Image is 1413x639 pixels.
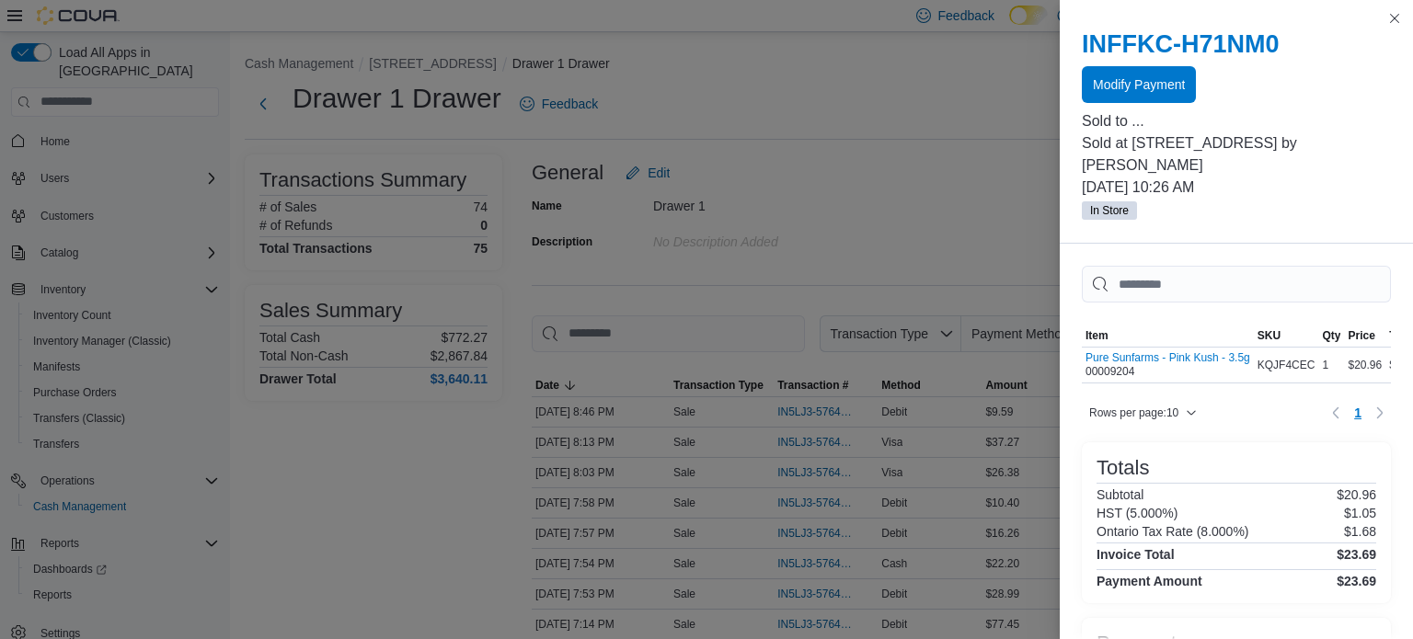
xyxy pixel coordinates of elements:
[1384,7,1406,29] button: Close this dialog
[1337,547,1376,562] h4: $23.69
[1347,398,1369,428] ul: Pagination for table: MemoryTable from EuiInMemoryTable
[1097,487,1143,502] h6: Subtotal
[1337,487,1376,502] p: $20.96
[1082,177,1391,199] p: [DATE] 10:26 AM
[1325,402,1347,424] button: Previous page
[1354,404,1361,422] span: 1
[1086,351,1250,364] button: Pure Sunfarms - Pink Kush - 3.5g
[1369,402,1391,424] button: Next page
[1097,506,1177,520] h6: HST (5.000%)
[1097,547,1175,562] h4: Invoice Total
[1093,75,1185,94] span: Modify Payment
[1258,328,1281,343] span: SKU
[1097,574,1202,588] h4: Payment Amount
[1254,325,1319,347] button: SKU
[1348,328,1374,343] span: Price
[1082,110,1391,132] p: Sold to ...
[1318,354,1344,376] div: 1
[1325,398,1391,428] nav: Pagination for table: MemoryTable from EuiInMemoryTable
[1082,266,1391,302] input: This is a search bar. As you type, the results lower in the page will automatically filter.
[1097,457,1149,479] h3: Totals
[1322,328,1340,343] span: Qty
[1082,325,1254,347] button: Item
[1082,66,1196,103] button: Modify Payment
[1082,201,1137,220] span: In Store
[1337,574,1376,588] h4: $23.69
[1258,358,1315,372] span: KQJF4CEC
[1347,398,1369,428] button: Page 1 of 1
[1344,506,1376,520] p: $1.05
[1089,405,1178,420] span: Rows per page : 10
[1082,29,1391,59] h2: INFFKC-H71NM0
[1344,354,1385,376] div: $20.96
[1086,351,1250,379] div: 00009204
[1090,202,1129,219] span: In Store
[1344,524,1376,539] p: $1.68
[1318,325,1344,347] button: Qty
[1086,328,1109,343] span: Item
[1344,325,1385,347] button: Price
[1097,524,1249,539] h6: Ontario Tax Rate (8.000%)
[1082,132,1391,177] p: Sold at [STREET_ADDRESS] by [PERSON_NAME]
[1082,402,1204,424] button: Rows per page:10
